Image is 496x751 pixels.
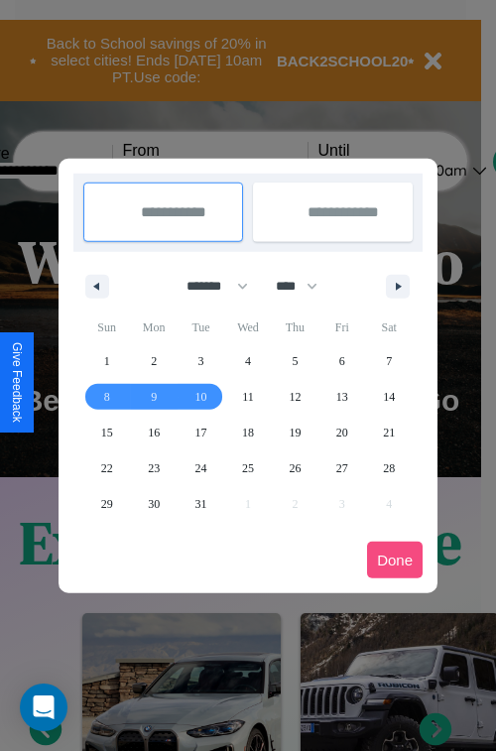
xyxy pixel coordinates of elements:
[224,450,271,486] button: 25
[386,343,392,379] span: 7
[383,415,395,450] span: 21
[383,379,395,415] span: 14
[130,343,177,379] button: 2
[101,486,113,522] span: 29
[272,379,318,415] button: 12
[83,415,130,450] button: 15
[198,343,204,379] span: 3
[20,684,67,731] div: Open Intercom Messenger
[130,379,177,415] button: 9
[224,415,271,450] button: 18
[178,450,224,486] button: 24
[292,343,298,379] span: 5
[383,450,395,486] span: 28
[289,379,301,415] span: 12
[339,343,345,379] span: 6
[272,343,318,379] button: 5
[178,312,224,343] span: Tue
[130,312,177,343] span: Mon
[148,486,160,522] span: 30
[101,415,113,450] span: 15
[245,343,251,379] span: 4
[130,415,177,450] button: 16
[178,415,224,450] button: 17
[318,312,365,343] span: Fri
[318,415,365,450] button: 20
[366,450,413,486] button: 28
[366,343,413,379] button: 7
[178,379,224,415] button: 10
[289,415,301,450] span: 19
[318,450,365,486] button: 27
[148,415,160,450] span: 16
[272,415,318,450] button: 19
[195,379,207,415] span: 10
[104,343,110,379] span: 1
[224,343,271,379] button: 4
[224,379,271,415] button: 11
[130,486,177,522] button: 30
[366,415,413,450] button: 21
[318,379,365,415] button: 13
[83,379,130,415] button: 8
[104,379,110,415] span: 8
[336,415,348,450] span: 20
[336,450,348,486] span: 27
[242,450,254,486] span: 25
[83,343,130,379] button: 1
[178,343,224,379] button: 3
[366,379,413,415] button: 14
[10,342,24,423] div: Give Feedback
[318,343,365,379] button: 6
[367,542,423,578] button: Done
[151,343,157,379] span: 2
[178,486,224,522] button: 31
[83,486,130,522] button: 29
[83,450,130,486] button: 22
[336,379,348,415] span: 13
[366,312,413,343] span: Sat
[242,415,254,450] span: 18
[224,312,271,343] span: Wed
[148,450,160,486] span: 23
[151,379,157,415] span: 9
[242,379,254,415] span: 11
[195,486,207,522] span: 31
[83,312,130,343] span: Sun
[195,415,207,450] span: 17
[101,450,113,486] span: 22
[195,450,207,486] span: 24
[272,312,318,343] span: Thu
[130,450,177,486] button: 23
[289,450,301,486] span: 26
[272,450,318,486] button: 26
